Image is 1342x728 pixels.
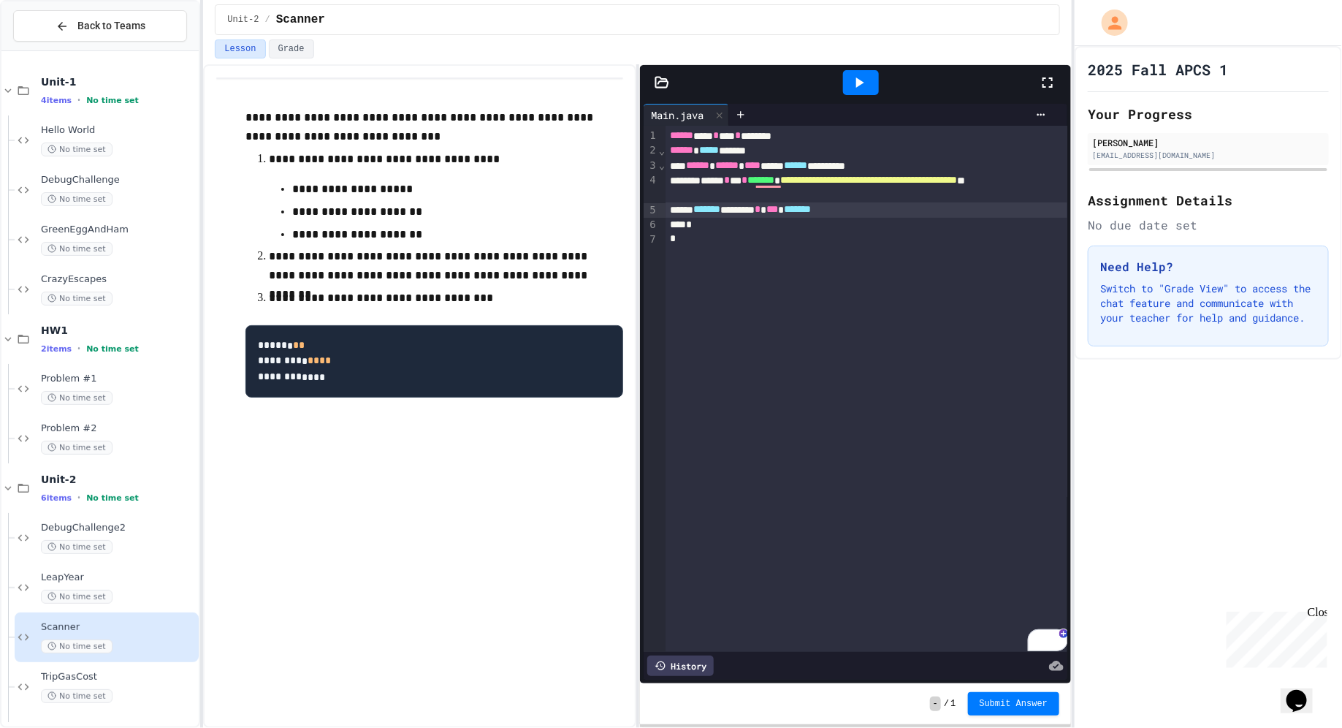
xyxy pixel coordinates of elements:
[644,218,658,232] div: 6
[666,126,1068,652] div: To enrich screen reader interactions, please activate Accessibility in Grammarly extension settings
[77,343,80,354] span: •
[644,173,658,203] div: 4
[968,692,1060,716] button: Submit Answer
[41,572,196,584] span: LeapYear
[1092,150,1324,161] div: [EMAIL_ADDRESS][DOMAIN_NAME]
[41,373,196,385] span: Problem #1
[644,203,658,218] div: 5
[41,493,72,503] span: 6 items
[265,14,270,26] span: /
[644,232,658,247] div: 7
[930,697,941,711] span: -
[647,656,714,676] div: History
[41,391,113,405] span: No time set
[1100,258,1316,276] h3: Need Help?
[1281,670,1327,713] iframe: chat widget
[41,292,113,306] span: No time set
[41,671,196,683] span: TripGasCost
[77,18,145,34] span: Back to Teams
[77,94,80,106] span: •
[41,242,113,256] span: No time set
[644,104,729,126] div: Main.java
[41,441,113,455] span: No time set
[6,6,101,93] div: Chat with us now!Close
[227,14,259,26] span: Unit-2
[13,10,187,42] button: Back to Teams
[41,621,196,634] span: Scanner
[269,39,314,58] button: Grade
[41,640,113,653] span: No time set
[41,192,113,206] span: No time set
[86,493,139,503] span: No time set
[644,159,658,173] div: 3
[77,492,80,504] span: •
[276,11,325,29] span: Scanner
[41,124,196,137] span: Hello World
[944,698,949,710] span: /
[86,344,139,354] span: No time set
[41,689,113,703] span: No time set
[41,473,196,486] span: Unit-2
[1088,59,1228,80] h1: 2025 Fall APCS 1
[41,522,196,534] span: DebugChallenge2
[41,540,113,554] span: No time set
[644,143,658,158] div: 2
[1088,190,1329,211] h2: Assignment Details
[658,159,666,171] span: Fold line
[658,145,666,156] span: Fold line
[41,174,196,186] span: DebugChallenge
[1088,104,1329,124] h2: Your Progress
[41,590,113,604] span: No time set
[950,698,956,710] span: 1
[41,96,72,105] span: 4 items
[1092,136,1324,149] div: [PERSON_NAME]
[41,143,113,156] span: No time set
[41,324,196,337] span: HW1
[41,422,196,435] span: Problem #2
[980,698,1048,710] span: Submit Answer
[41,273,196,286] span: CrazyEscapes
[1086,6,1132,39] div: My Account
[215,39,265,58] button: Lesson
[41,224,196,236] span: GreenEggAndHam
[1221,606,1327,668] iframe: chat widget
[644,107,711,123] div: Main.java
[644,129,658,143] div: 1
[1088,216,1329,234] div: No due date set
[86,96,139,105] span: No time set
[41,75,196,88] span: Unit-1
[41,344,72,354] span: 2 items
[1100,281,1316,325] p: Switch to "Grade View" to access the chat feature and communicate with your teacher for help and ...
